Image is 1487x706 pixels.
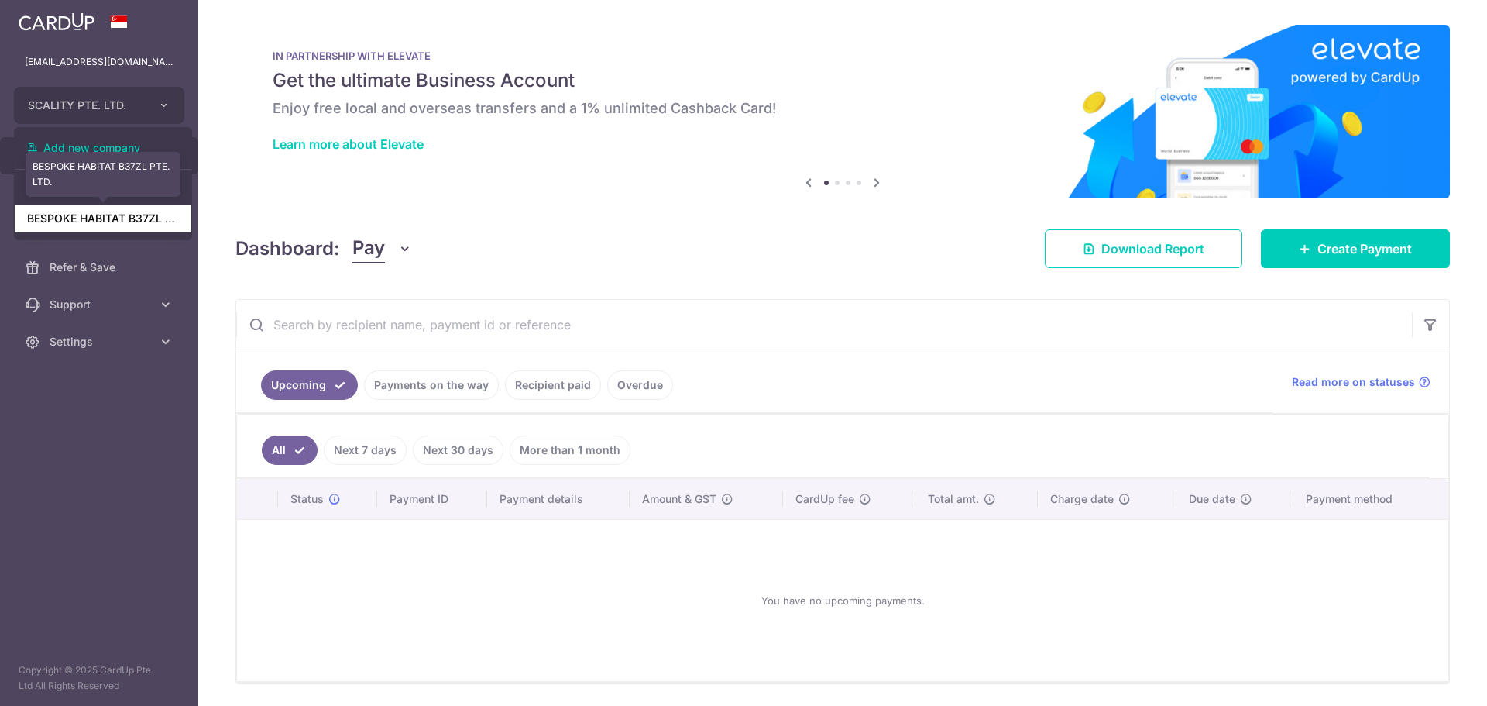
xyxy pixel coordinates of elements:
[235,235,340,263] h4: Dashboard:
[35,11,67,25] span: Help
[928,491,979,507] span: Total amt.
[505,370,601,400] a: Recipient paid
[273,50,1413,62] p: IN PARTNERSHIP WITH ELEVATE
[352,234,385,263] span: Pay
[50,297,152,312] span: Support
[364,370,499,400] a: Payments on the way
[1189,491,1235,507] span: Due date
[1292,374,1430,390] a: Read more on statuses
[14,87,184,124] button: SCALITY PTE. LTD.
[273,136,424,152] a: Learn more about Elevate
[1293,479,1448,519] th: Payment method
[25,54,173,70] p: [EMAIL_ADDRESS][DOMAIN_NAME]
[324,436,407,465] a: Next 7 days
[607,370,673,400] a: Overdue
[1050,491,1114,507] span: Charge date
[377,479,487,519] th: Payment ID
[487,479,630,519] th: Payment details
[256,532,1430,669] div: You have no upcoming payments.
[28,98,143,113] span: SCALITY PTE. LTD.
[273,99,1413,118] h6: Enjoy free local and overseas transfers and a 1% unlimited Cashback Card!
[15,134,191,162] a: Add new company
[26,152,180,197] div: BESPOKE HABITAT B37ZL PTE. LTD.
[50,334,152,350] span: Settings
[795,491,854,507] span: CardUp fee
[1045,229,1242,268] a: Download Report
[14,127,192,240] ul: SCALITY PTE. LTD.
[236,300,1412,350] input: Search by recipient name, payment id or reference
[15,173,191,201] a: SCALITY PTE. LTD.
[273,68,1413,93] h5: Get the ultimate Business Account
[290,491,324,507] span: Status
[510,436,630,465] a: More than 1 month
[19,12,94,31] img: CardUp
[1101,239,1204,258] span: Download Report
[261,370,358,400] a: Upcoming
[262,436,318,465] a: All
[1261,229,1450,268] a: Create Payment
[235,25,1450,198] img: Renovation banner
[1292,374,1415,390] span: Read more on statuses
[15,205,191,232] a: BESPOKE HABITAT B37ZL PTE. LTD.
[50,260,152,275] span: Refer & Save
[642,491,716,507] span: Amount & GST
[352,234,412,263] button: Pay
[1317,239,1412,258] span: Create Payment
[413,436,503,465] a: Next 30 days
